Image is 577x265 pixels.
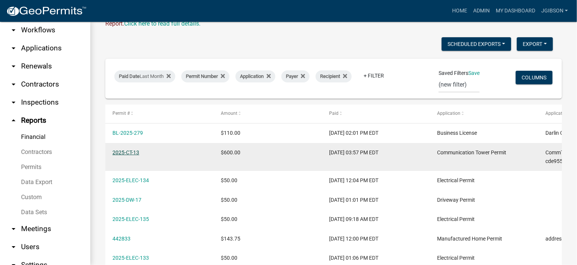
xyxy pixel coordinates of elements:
[437,255,475,261] span: Electrical Permit
[320,73,340,79] span: Recipient
[221,149,240,155] span: $600.00
[240,73,264,79] span: Application
[9,242,18,251] i: arrow_drop_down
[9,98,18,107] i: arrow_drop_down
[221,255,237,261] span: $50.00
[538,4,571,18] a: jgibson
[9,26,18,35] i: arrow_drop_down
[119,73,140,79] span: Paid Date
[105,105,214,123] datatable-header-cell: Permit #
[221,130,240,136] span: $110.00
[112,149,139,155] a: 2025-CT-13
[358,69,390,82] a: + Filter
[329,176,423,185] div: [DATE] 12:04 PM EDT
[186,73,218,79] span: Permit Number
[468,70,480,76] a: Save
[9,224,18,233] i: arrow_drop_down
[437,177,475,183] span: Electrical Permit
[329,235,423,243] div: [DATE] 12:00 PM EDT
[124,20,200,27] a: Click here to read full details.
[439,69,468,77] span: Saved Filters
[112,177,149,183] a: 2025-ELEC-134
[329,148,423,157] div: [DATE] 03:57 PM EDT
[124,20,200,27] wm-modal-confirm: Upcoming Changes to Daily Fees Report
[112,111,130,116] span: Permit #
[517,37,553,51] button: Export
[221,197,237,203] span: $50.00
[214,105,322,123] datatable-header-cell: Amount
[322,105,430,123] datatable-header-cell: Paid
[442,37,511,51] button: Scheduled Exports
[112,255,149,261] a: 2025-ELEC-133
[9,44,18,53] i: arrow_drop_down
[329,196,423,204] div: [DATE] 01:01 PM EDT
[437,149,507,155] span: Communication Tower Permit
[516,71,553,84] button: Columns
[112,130,143,136] a: BL-2025-279
[437,236,503,242] span: Manufactured Home Permit
[221,236,240,242] span: $143.75
[9,80,18,89] i: arrow_drop_down
[112,236,131,242] a: 442833
[470,4,493,18] a: Admin
[221,111,237,116] span: Amount
[286,73,298,79] span: Payer
[329,129,423,137] div: [DATE] 02:01 PM EDT
[329,111,339,116] span: Paid
[112,197,141,203] a: 2025-DW-17
[437,197,475,203] span: Driveway Permit
[114,70,175,82] div: Last Month
[329,215,423,224] div: [DATE] 09:18 AM EDT
[437,216,475,222] span: Electrical Permit
[221,177,237,183] span: $50.00
[449,4,470,18] a: Home
[437,130,477,136] span: Business License
[9,62,18,71] i: arrow_drop_down
[437,111,461,116] span: Application
[221,216,237,222] span: $50.00
[112,216,149,222] a: 2025-ELEC-135
[493,4,538,18] a: My Dashboard
[9,116,18,125] i: arrow_drop_up
[430,105,538,123] datatable-header-cell: Application
[329,254,423,262] div: [DATE] 01:06 PM EDT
